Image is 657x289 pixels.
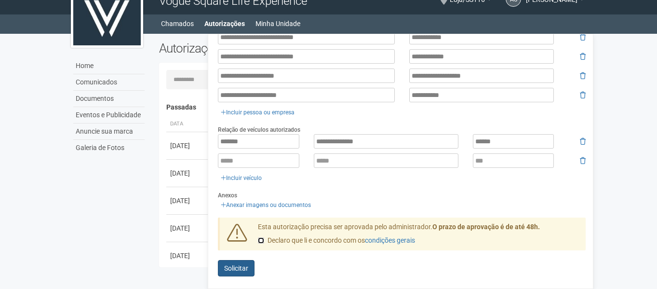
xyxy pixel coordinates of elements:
[73,91,145,107] a: Documentos
[170,168,206,178] div: [DATE]
[73,140,145,156] a: Galeria de Fotos
[251,222,586,250] div: Esta autorização precisa ser aprovada pelo administrador.
[218,191,237,200] label: Anexos
[580,138,586,145] i: Remover
[580,92,586,98] i: Remover
[224,264,248,272] span: Solicitar
[73,58,145,74] a: Home
[159,41,365,55] h2: Autorizações
[170,251,206,261] div: [DATE]
[218,260,255,276] button: Solicitar
[170,141,206,151] div: [DATE]
[170,196,206,206] div: [DATE]
[218,125,300,134] label: Relação de veículos autorizados
[218,200,314,210] a: Anexar imagens ou documentos
[258,237,264,244] input: Declaro que li e concordo com oscondições gerais
[161,17,194,30] a: Chamados
[432,223,540,231] strong: O prazo de aprovação é de até 48h.
[166,116,210,132] th: Data
[166,104,579,111] h4: Passadas
[218,107,297,118] a: Incluir pessoa ou empresa
[73,124,145,140] a: Anuncie sua marca
[580,157,586,164] i: Remover
[170,223,206,233] div: [DATE]
[580,53,586,60] i: Remover
[258,236,415,246] label: Declaro que li e concordo com os
[365,236,415,244] a: condições gerais
[255,17,300,30] a: Minha Unidade
[218,173,265,183] a: Incluir veículo
[580,72,586,79] i: Remover
[73,107,145,124] a: Eventos e Publicidade
[204,17,245,30] a: Autorizações
[580,34,586,41] i: Remover
[73,74,145,91] a: Comunicados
